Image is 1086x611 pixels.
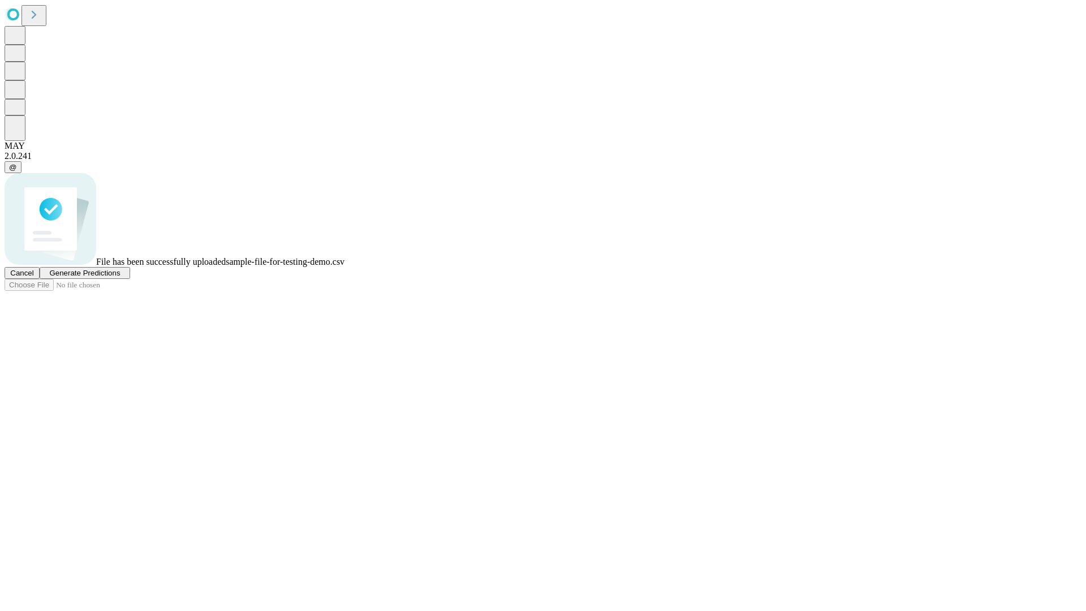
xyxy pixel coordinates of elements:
button: Generate Predictions [40,267,130,279]
button: Cancel [5,267,40,279]
span: File has been successfully uploaded [96,257,226,266]
div: 2.0.241 [5,151,1081,161]
div: MAY [5,141,1081,151]
button: @ [5,161,21,173]
span: Cancel [10,269,34,277]
span: Generate Predictions [49,269,120,277]
span: @ [9,163,17,171]
span: sample-file-for-testing-demo.csv [226,257,344,266]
